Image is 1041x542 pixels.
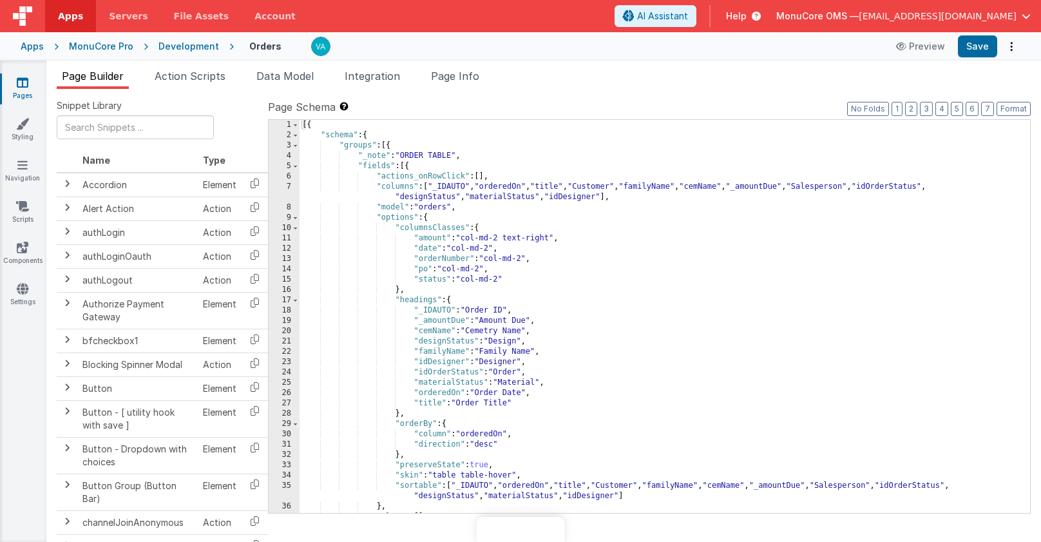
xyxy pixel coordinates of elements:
button: Options [1002,37,1020,55]
td: Element [198,437,242,474]
div: 13 [269,254,300,264]
div: 33 [269,460,300,470]
span: Action Scripts [155,70,225,82]
div: 14 [269,264,300,275]
div: 30 [269,429,300,440]
div: 29 [269,419,300,429]
td: bfcheckbox1 [77,329,198,353]
button: Preview [888,36,953,57]
button: No Folds [847,102,889,116]
div: 1 [269,120,300,130]
td: Action [198,353,242,376]
td: Accordion [77,173,198,197]
div: 35 [269,481,300,501]
span: Page Info [431,70,479,82]
span: AI Assistant [637,10,688,23]
td: authLogout [77,268,198,292]
div: 28 [269,409,300,419]
button: MonuCore OMS — [EMAIL_ADDRESS][DOMAIN_NAME] [776,10,1031,23]
span: Data Model [256,70,314,82]
div: 23 [269,357,300,367]
span: [EMAIL_ADDRESS][DOMAIN_NAME] [859,10,1017,23]
div: 17 [269,295,300,305]
td: Button - Dropdown with choices [77,437,198,474]
div: 9 [269,213,300,223]
button: 5 [951,102,963,116]
div: 12 [269,244,300,254]
img: d97663ceb9b5fe134a022c3e0b4ea6c6 [312,37,330,55]
span: Page Builder [62,70,124,82]
button: 4 [935,102,948,116]
td: Element [198,173,242,197]
span: Name [82,155,110,166]
button: 3 [920,102,933,116]
button: 6 [966,102,979,116]
td: Blocking Spinner Modal [77,353,198,376]
input: Search Snippets ... [57,115,214,139]
div: 27 [269,398,300,409]
span: Snippet Library [57,99,122,112]
div: 4 [269,151,300,161]
div: 24 [269,367,300,378]
button: 7 [981,102,994,116]
div: 16 [269,285,300,295]
h4: Orders [249,41,282,51]
div: 19 [269,316,300,326]
td: Authorize Payment Gateway [77,292,198,329]
td: Action [198,220,242,244]
td: Element [198,329,242,353]
button: Format [997,102,1031,116]
span: Help [726,10,747,23]
span: Integration [345,70,400,82]
td: Action [198,197,242,220]
td: channelJoinAnonymous [77,510,198,534]
div: 22 [269,347,300,357]
td: Element [198,400,242,437]
div: 32 [269,450,300,460]
div: Apps [21,40,44,53]
div: 26 [269,388,300,398]
div: 18 [269,305,300,316]
td: Button [77,376,198,400]
div: 34 [269,470,300,481]
div: 8 [269,202,300,213]
button: 2 [905,102,917,116]
td: Element [198,292,242,329]
span: Page Schema [268,99,336,115]
div: 21 [269,336,300,347]
div: MonuCore Pro [69,40,133,53]
div: 25 [269,378,300,388]
td: authLogin [77,220,198,244]
td: Alert Action [77,197,198,220]
span: Servers [109,10,148,23]
div: 37 [269,512,300,522]
div: 6 [269,171,300,182]
div: 3 [269,140,300,151]
td: Action [198,244,242,268]
span: MonuCore OMS — [776,10,859,23]
button: 1 [892,102,903,116]
div: 31 [269,440,300,450]
div: 10 [269,223,300,233]
div: 2 [269,130,300,140]
td: Button Group (Button Bar) [77,474,198,510]
button: Save [958,35,997,57]
div: 36 [269,501,300,512]
div: 11 [269,233,300,244]
span: Apps [58,10,83,23]
button: AI Assistant [615,5,696,27]
span: Type [203,155,225,166]
td: Element [198,474,242,510]
div: 15 [269,275,300,285]
div: Development [158,40,219,53]
td: Button - [ utility hook with save ] [77,400,198,437]
div: 5 [269,161,300,171]
div: 7 [269,182,300,202]
td: authLoginOauth [77,244,198,268]
div: 20 [269,326,300,336]
td: Action [198,268,242,292]
td: Action [198,510,242,534]
span: File Assets [174,10,229,23]
td: Element [198,376,242,400]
